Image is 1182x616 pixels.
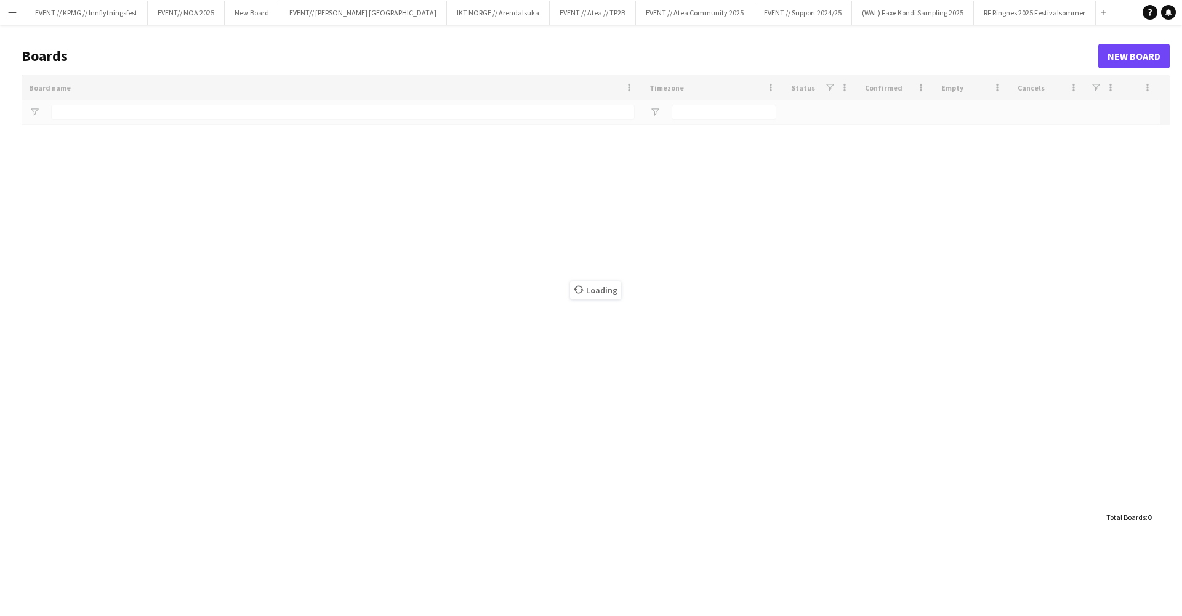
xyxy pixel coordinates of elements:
button: EVENT // KPMG // Innflytningsfest [25,1,148,25]
button: EVENT// NOA 2025 [148,1,225,25]
button: EVENT // Support 2024/25 [754,1,852,25]
span: Loading [570,281,621,299]
button: New Board [225,1,279,25]
button: EVENT// [PERSON_NAME] [GEOGRAPHIC_DATA] [279,1,447,25]
button: IKT NORGE // Arendalsuka [447,1,550,25]
h1: Boards [22,47,1098,65]
button: (WAL) Faxe Kondi Sampling 2025 [852,1,974,25]
button: EVENT // Atea Community 2025 [636,1,754,25]
button: RF Ringnes 2025 Festivalsommer [974,1,1096,25]
a: New Board [1098,44,1170,68]
button: EVENT // Atea // TP2B [550,1,636,25]
div: : [1106,505,1151,529]
span: Total Boards [1106,513,1146,522]
span: 0 [1148,513,1151,522]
